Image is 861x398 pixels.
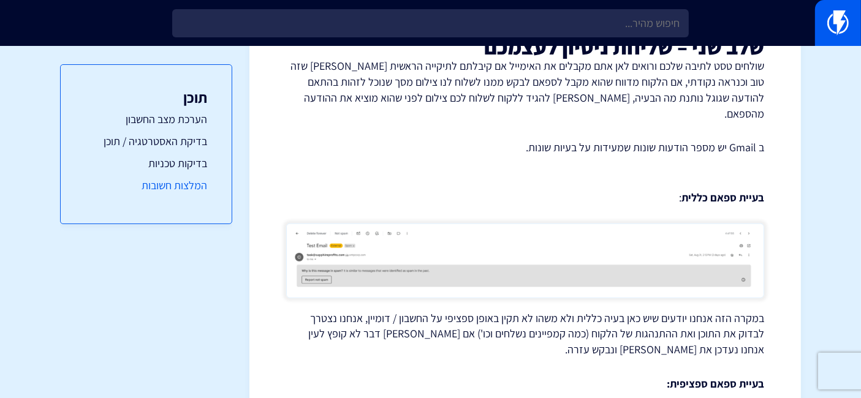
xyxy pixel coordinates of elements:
p: במקרה הזה אנחנו יודעים שיש כאן בעיה כללית ולא משהו לא תקין באופן ספציפי על החשבון / דומיין, אנחנו... [286,310,764,358]
p: ב Gmail יש מספר הודעות שונות שמעידות על בעיות שונות. [286,140,764,156]
strong: בעיית ספאם ספציפית: [667,377,764,391]
a: הערכת מצב החשבון [85,111,207,127]
strong: בעיית ספאם כללית [681,190,764,205]
a: בדיקת האסטרטגיה / תוכן [85,133,207,149]
h3: שלב שני – שליחת ניסיון לעצמכם [286,35,764,59]
p: שולחים טסט לתיבה שלכם ורואים לאן אתם מקבלים את האימייל אם קיבלתם לתיקייה הראשית [PERSON_NAME] שזה... [286,58,764,121]
a: המלצות חשובות [85,178,207,193]
p: : [286,174,764,205]
input: חיפוש מהיר... [172,9,689,37]
h3: תוכן [85,89,207,105]
a: בדיקות טכניות [85,156,207,171]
